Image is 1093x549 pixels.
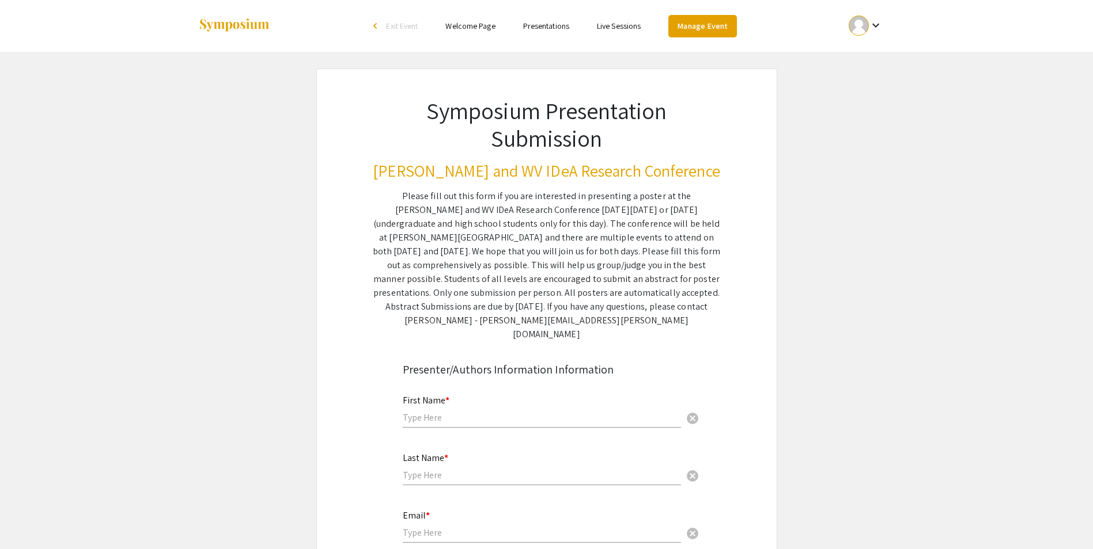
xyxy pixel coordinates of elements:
[403,411,681,424] input: Type Here
[373,22,380,29] div: arrow_back_ios
[403,361,691,378] div: Presenter/Authors Information Information
[403,452,448,464] mat-label: Last Name
[9,497,49,540] iframe: Chat
[681,463,704,486] button: Clear
[668,15,736,37] a: Manage Event
[686,527,699,540] span: cancel
[198,18,270,33] img: Symposium by ForagerOne
[523,21,569,31] a: Presentations
[686,469,699,483] span: cancel
[681,406,704,429] button: Clear
[403,394,449,406] mat-label: First Name
[837,13,895,39] button: Expand account dropdown
[373,97,721,152] h1: Symposium Presentation Submission
[403,469,681,481] input: Type Here
[445,21,495,31] a: Welcome Page
[386,21,418,31] span: Exit Event
[869,18,883,32] mat-icon: Expand account dropdown
[403,509,430,521] mat-label: Email
[403,527,681,539] input: Type Here
[597,21,641,31] a: Live Sessions
[681,521,704,544] button: Clear
[373,161,721,181] h3: [PERSON_NAME] and WV IDeA Research Conference
[686,411,699,425] span: cancel
[373,189,721,341] div: Please fill out this form if you are interested in presenting a poster at the [PERSON_NAME] and W...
